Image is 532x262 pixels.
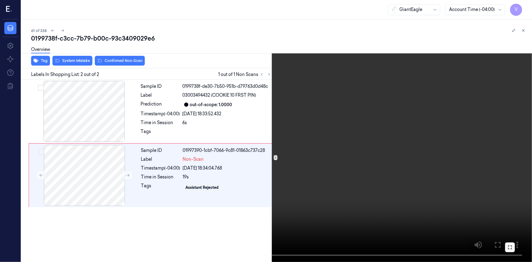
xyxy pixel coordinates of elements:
div: out-of-scope: 1.0000 [190,102,232,108]
span: 1 out of 1 Non Scans [218,71,273,78]
div: Prediction [141,101,180,108]
div: Timestamp (-04:00) [141,111,180,117]
span: 03003494432 (COOKIE 10 FRST PIN) [183,92,256,99]
div: [DATE] 18:33:52.432 [183,111,272,117]
span: 61 of 338 [31,28,47,33]
div: 6s [183,120,272,126]
div: Tags [141,183,180,192]
div: Label [141,92,180,99]
button: Tag [31,56,50,66]
div: Tags [141,128,180,138]
button: Confirmed Non-Scan [95,56,145,66]
div: Sample ID [141,147,180,154]
div: Time in Session [141,120,180,126]
div: 19s [183,174,271,180]
a: Overview [31,46,50,53]
button: Select row [38,149,44,155]
div: [DATE] 18:34:04.768 [183,165,271,171]
button: Select row [38,85,44,91]
div: Timestamp (-04:00) [141,165,180,171]
div: 0199738f-de30-7b50-951b-d79763d0d48c [183,83,272,90]
button: V [510,4,522,16]
div: 01997390-1cbf-7066-9c81-01863c737c28 [183,147,271,154]
span: Labels In Shopping List: 2 out of 2 [31,71,99,78]
button: System Mistake [52,56,92,66]
div: Label [141,156,180,163]
span: Non-Scan [183,156,204,163]
div: Assistant Rejected [186,185,219,190]
div: 0199738f-c3cc-7b79-b00c-93c3409029e6 [31,34,527,43]
div: Time in Session [141,174,180,180]
div: Sample ID [141,83,180,90]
